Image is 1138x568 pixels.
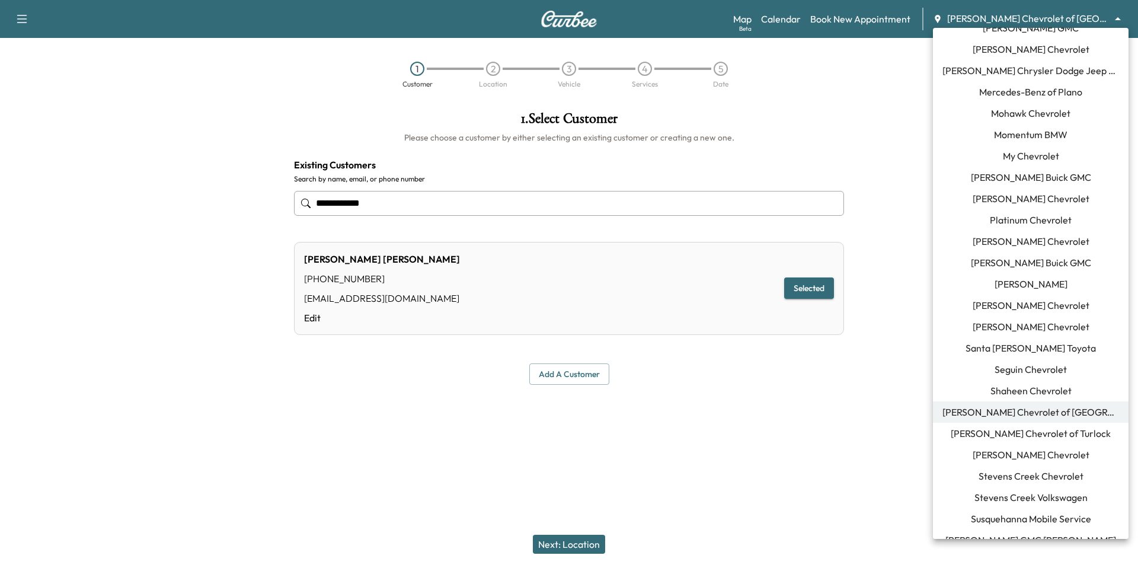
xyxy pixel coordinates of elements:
[951,426,1111,441] span: [PERSON_NAME] Chevrolet of Turlock
[973,448,1089,462] span: [PERSON_NAME] Chevrolet
[973,234,1089,248] span: [PERSON_NAME] Chevrolet
[995,277,1067,291] span: [PERSON_NAME]
[973,320,1089,334] span: [PERSON_NAME] Chevrolet
[973,298,1089,312] span: [PERSON_NAME] Chevrolet
[979,469,1083,483] span: Stevens Creek Chevrolet
[983,21,1079,35] span: [PERSON_NAME] GMC
[1003,149,1059,163] span: My Chevrolet
[942,63,1119,78] span: [PERSON_NAME] Chrysler Dodge Jeep RAM of [GEOGRAPHIC_DATA]
[990,213,1072,227] span: Platinum Chevrolet
[942,405,1119,419] span: [PERSON_NAME] Chevrolet of [GEOGRAPHIC_DATA]
[945,533,1116,547] span: [PERSON_NAME] GMC [PERSON_NAME]
[991,106,1070,120] span: Mohawk Chevrolet
[971,256,1091,270] span: [PERSON_NAME] Buick GMC
[973,42,1089,56] span: [PERSON_NAME] Chevrolet
[994,127,1067,142] span: Momentum BMW
[971,170,1091,184] span: [PERSON_NAME] Buick GMC
[973,192,1089,206] span: [PERSON_NAME] Chevrolet
[979,85,1082,99] span: Mercedes-Benz of Plano
[971,512,1091,526] span: Susquehanna Mobile Service
[990,384,1072,398] span: Shaheen Chevrolet
[966,341,1096,355] span: Santa [PERSON_NAME] Toyota
[995,362,1067,376] span: Seguin Chevrolet
[974,490,1088,505] span: Stevens Creek Volkswagen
